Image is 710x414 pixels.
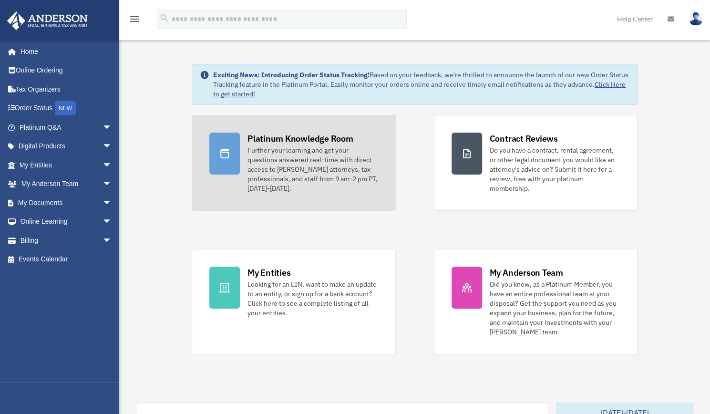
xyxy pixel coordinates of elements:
a: My Documentsarrow_drop_down [7,193,126,212]
div: Do you have a contract, rental agreement, or other legal document you would like an attorney's ad... [490,145,620,193]
a: Events Calendar [7,250,126,269]
a: Tax Organizers [7,80,126,99]
i: search [159,13,170,23]
a: Online Ordering [7,61,126,80]
span: arrow_drop_down [103,137,122,156]
img: User Pic [689,12,703,26]
i: menu [129,13,140,25]
div: Looking for an EIN, want to make an update to an entity, or sign up for a bank account? Click her... [247,279,378,318]
a: Platinum Q&Aarrow_drop_down [7,118,126,137]
div: NEW [55,101,76,115]
span: arrow_drop_down [103,155,122,175]
a: My Anderson Teamarrow_drop_down [7,175,126,194]
a: Click Here to get started! [213,80,626,98]
a: My Entities Looking for an EIN, want to make an update to an entity, or sign up for a bank accoun... [192,249,396,354]
a: Online Learningarrow_drop_down [7,212,126,231]
div: Based on your feedback, we're thrilled to announce the launch of our new Order Status Tracking fe... [213,70,629,99]
strong: Exciting News: Introducing Order Status Tracking! [213,71,370,79]
span: arrow_drop_down [103,118,122,137]
a: Billingarrow_drop_down [7,231,126,250]
a: Order StatusNEW [7,99,126,118]
span: arrow_drop_down [103,175,122,194]
div: Did you know, as a Platinum Member, you have an entire professional team at your disposal? Get th... [490,279,620,337]
a: Home [7,42,122,61]
a: Digital Productsarrow_drop_down [7,137,126,156]
a: menu [129,17,140,25]
div: Further your learning and get your questions answered real-time with direct access to [PERSON_NAM... [247,145,378,193]
span: arrow_drop_down [103,193,122,213]
img: Anderson Advisors Platinum Portal [4,11,91,30]
div: Contract Reviews [490,133,558,145]
div: Platinum Knowledge Room [247,133,353,145]
a: Platinum Knowledge Room Further your learning and get your questions answered real-time with dire... [192,115,396,211]
a: My Anderson Team Did you know, as a Platinum Member, you have an entire professional team at your... [434,249,638,354]
a: My Entitiesarrow_drop_down [7,155,126,175]
span: arrow_drop_down [103,212,122,232]
a: Contract Reviews Do you have a contract, rental agreement, or other legal document you would like... [434,115,638,211]
div: My Entities [247,267,290,279]
span: arrow_drop_down [103,231,122,250]
div: My Anderson Team [490,267,563,279]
